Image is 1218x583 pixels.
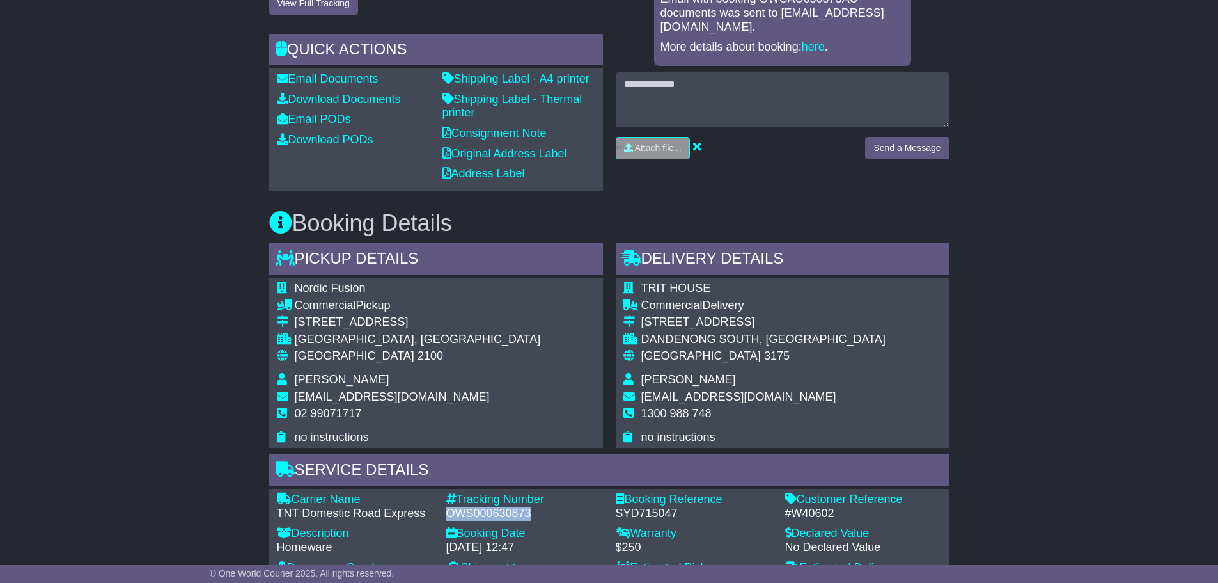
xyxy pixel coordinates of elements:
[802,40,825,53] a: here
[295,373,389,386] span: [PERSON_NAME]
[295,315,541,330] div: [STREET_ADDRESS]
[616,541,772,555] div: $250
[295,407,362,420] span: 02 99071717
[616,527,772,541] div: Warranty
[269,454,949,489] div: Service Details
[277,113,351,125] a: Email PODs
[442,72,589,85] a: Shipping Label - A4 printer
[785,561,942,575] div: Estimated Delivery
[269,211,949,236] h3: Booking Details
[442,167,525,180] a: Address Label
[641,282,711,294] span: TRIT HOUSE
[442,147,567,160] a: Original Address Label
[210,568,394,579] span: © One World Courier 2025. All rights reserved.
[442,127,547,140] a: Consignment Note
[616,561,772,575] div: Estimated Pickup
[269,34,603,68] div: Quick Actions
[785,507,942,521] div: #W40602
[277,541,433,555] div: Homeware
[295,299,541,313] div: Pickup
[641,299,703,312] span: Commercial
[764,349,790,362] span: 3175
[616,243,949,278] div: Delivery Details
[785,527,942,541] div: Declared Value
[660,40,905,54] p: More details about booking: .
[446,493,603,507] div: Tracking Number
[865,137,949,159] button: Send a Message
[641,390,836,403] span: [EMAIL_ADDRESS][DOMAIN_NAME]
[641,333,886,347] div: DANDENONG SOUTH, [GEOGRAPHIC_DATA]
[277,507,433,521] div: TNT Domestic Road Express
[641,407,712,420] span: 1300 988 748
[641,315,886,330] div: [STREET_ADDRESS]
[616,493,772,507] div: Booking Reference
[277,561,433,575] div: Dangerous Goods
[446,561,603,575] div: Shipment type
[269,243,603,278] div: Pickup Details
[418,349,443,362] span: 2100
[277,493,433,507] div: Carrier Name
[446,541,603,555] div: [DATE] 12:47
[277,72,379,85] a: Email Documents
[785,493,942,507] div: Customer Reference
[295,349,414,362] span: [GEOGRAPHIC_DATA]
[277,133,373,146] a: Download PODs
[785,541,942,555] div: No Declared Value
[641,373,736,386] span: [PERSON_NAME]
[446,507,603,521] div: OWS000630873
[295,299,356,312] span: Commercial
[641,431,715,443] span: no instructions
[641,349,761,362] span: [GEOGRAPHIC_DATA]
[295,390,490,403] span: [EMAIL_ADDRESS][DOMAIN_NAME]
[295,431,369,443] span: no instructions
[295,282,366,294] span: Nordic Fusion
[277,527,433,541] div: Description
[295,333,541,347] div: [GEOGRAPHIC_DATA], [GEOGRAPHIC_DATA]
[442,93,582,120] a: Shipping Label - Thermal printer
[641,299,886,313] div: Delivery
[277,93,401,106] a: Download Documents
[616,507,772,521] div: SYD715047
[446,527,603,541] div: Booking Date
